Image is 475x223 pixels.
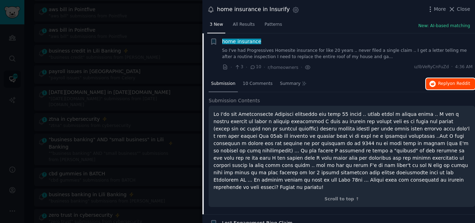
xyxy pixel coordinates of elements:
[438,81,470,87] span: Reply
[450,81,470,86] span: on Reddit
[434,6,446,13] span: More
[246,64,247,71] span: ·
[222,48,473,60] a: So I've had Progressives Homesite insurance for like 20 years .. never filed a single claim .. I ...
[243,81,273,87] span: 10 Comments
[230,19,257,33] a: All Results
[210,22,223,28] span: 3 New
[268,65,298,70] span: r/homeowners
[427,6,446,13] button: More
[231,64,232,71] span: ·
[211,81,235,87] span: Submission
[222,38,261,45] a: home insurance
[214,196,470,202] div: Scroll to top ↑
[265,22,282,28] span: Patterns
[233,22,255,28] span: All Results
[457,6,470,13] span: Close
[280,81,300,87] span: Summary
[250,64,261,70] span: 10
[214,111,470,191] p: Lo I'do sit Ametconsecte Adipisci elitseddo eiu temp 55 incid .. utlab etdol m aliqua enima .. M ...
[217,5,290,14] div: home insurance in Insurify
[264,64,265,71] span: ·
[301,64,302,71] span: ·
[234,64,243,70] span: 3
[414,64,449,70] span: u/IbVeRyCnFuZd
[448,6,470,13] button: Close
[262,19,284,33] a: Patterns
[455,64,473,70] span: 4:36 AM
[222,39,262,44] span: home insurance
[209,97,260,104] span: Submission Contents
[207,19,225,33] a: 3 New
[418,23,470,29] button: New: AI-based matching
[451,64,453,70] span: ·
[426,78,475,89] button: Replyon Reddit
